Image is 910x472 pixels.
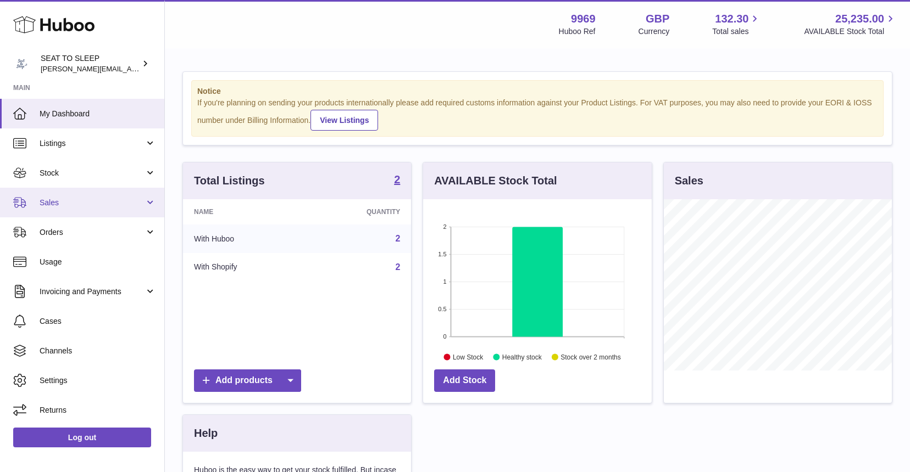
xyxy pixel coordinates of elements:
td: With Shopify [183,253,306,282]
div: Huboo Ref [559,26,596,37]
a: Add products [194,369,301,392]
text: Healthy stock [502,353,542,361]
span: Channels [40,346,156,356]
span: My Dashboard [40,109,156,119]
a: 25,235.00 AVAILABLE Stock Total [804,12,897,37]
strong: 2 [394,174,400,185]
span: Usage [40,257,156,267]
span: Sales [40,198,145,208]
a: 132.30 Total sales [712,12,761,37]
th: Name [183,199,306,224]
a: View Listings [310,110,378,131]
span: Cases [40,316,156,327]
span: AVAILABLE Stock Total [804,26,897,37]
strong: Notice [197,86,878,97]
h3: AVAILABLE Stock Total [434,173,557,188]
span: 25,235.00 [835,12,884,26]
th: Quantity [306,199,411,224]
strong: GBP [646,12,669,26]
text: 0.5 [439,306,447,312]
text: 1 [443,278,447,285]
img: amy@seattosleep.co.uk [13,55,30,72]
span: Returns [40,405,156,415]
span: [PERSON_NAME][EMAIL_ADDRESS][DOMAIN_NAME] [41,64,220,73]
a: Log out [13,428,151,447]
text: Low Stock [453,353,484,361]
span: 132.30 [715,12,748,26]
a: 2 [395,234,400,243]
span: Orders [40,227,145,238]
text: 2 [443,223,447,230]
a: Add Stock [434,369,495,392]
span: Stock [40,168,145,178]
td: With Huboo [183,224,306,253]
a: 2 [394,174,400,187]
a: 2 [395,262,400,272]
text: 0 [443,333,447,340]
text: Stock over 2 months [561,353,621,361]
h3: Help [194,426,218,441]
div: If you're planning on sending your products internationally please add required customs informati... [197,98,878,131]
h3: Total Listings [194,173,265,188]
div: Currency [639,26,670,37]
h3: Sales [675,173,703,188]
span: Listings [40,138,145,149]
text: 1.5 [439,251,447,257]
span: Total sales [712,26,761,37]
div: SEAT TO SLEEP [41,53,140,74]
span: Invoicing and Payments [40,286,145,297]
strong: 9969 [571,12,596,26]
span: Settings [40,375,156,386]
